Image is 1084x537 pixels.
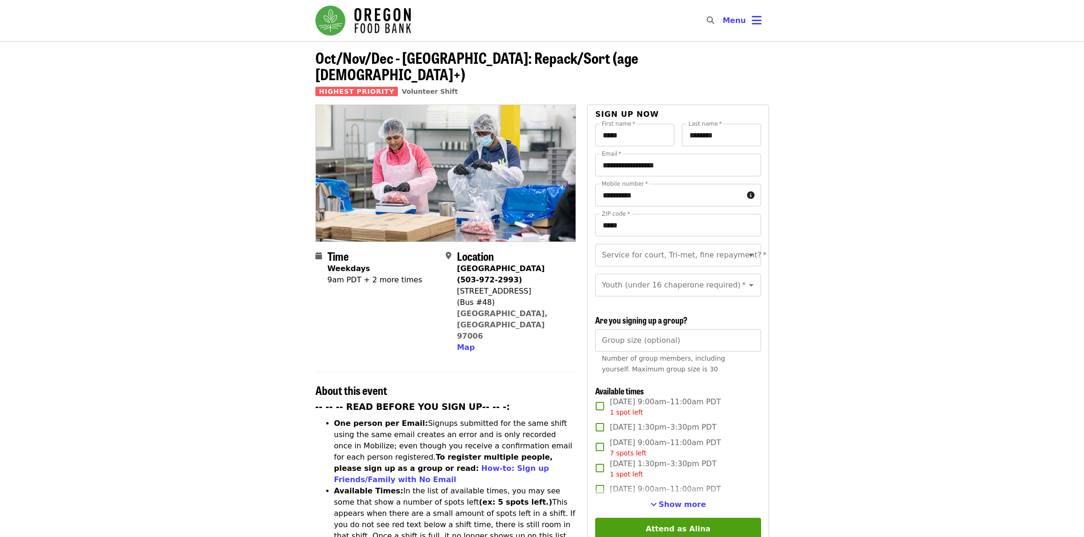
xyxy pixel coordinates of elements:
[315,251,322,260] i: calendar icon
[610,484,721,495] span: [DATE] 9:00am–11:00am PDT
[334,453,553,473] strong: To register multiple people, please sign up as a group or read:
[402,88,458,95] a: Volunteer Shift
[745,279,758,292] button: Open
[610,449,646,457] span: 7 spots left
[610,396,721,417] span: [DATE] 9:00am–11:00am PDT
[602,355,725,373] span: Number of group members, including yourself. Maximum group size is 30
[315,402,510,412] strong: -- -- -- READ BEFORE YOU SIGN UP-- -- -:
[595,214,761,236] input: ZIP code
[602,151,621,157] label: Email
[650,499,706,510] button: See more timeslots
[745,249,758,262] button: Open
[610,422,716,433] span: [DATE] 1:30pm–3:30pm PDT
[315,382,387,398] span: About this event
[328,264,370,273] strong: Weekdays
[334,464,549,484] a: How-to: Sign up Friends/Family with No Email
[457,309,548,340] a: [GEOGRAPHIC_DATA], [GEOGRAPHIC_DATA] 97006
[752,14,762,27] i: bars icon
[659,500,706,509] span: Show more
[595,154,761,176] input: Email
[602,211,630,217] label: ZIP code
[457,264,545,284] strong: [GEOGRAPHIC_DATA] (503-972-2993)
[315,46,638,85] span: Oct/Nov/Dec - [GEOGRAPHIC_DATA]: Repack/Sort (age [DEMOGRAPHIC_DATA]+)
[723,16,746,25] span: Menu
[334,418,576,485] li: Signups submitted for the same shift using the same email creates an error and is only recorded o...
[595,124,674,146] input: First name
[610,470,643,478] span: 1 spot left
[479,498,552,507] strong: (ex: 5 spots left.)
[595,329,761,352] input: [object Object]
[602,181,648,187] label: Mobile number
[720,9,727,32] input: Search
[316,105,576,241] img: Oct/Nov/Dec - Beaverton: Repack/Sort (age 10+) organized by Oregon Food Bank
[610,437,721,458] span: [DATE] 9:00am–11:00am PDT
[457,286,568,297] div: [STREET_ADDRESS]
[595,385,644,397] span: Available times
[747,191,755,200] i: circle-info icon
[610,408,643,416] span: 1 spot left
[595,314,688,326] span: Are you signing up a group?
[595,110,659,119] span: Sign up now
[610,458,716,479] span: [DATE] 1:30pm–3:30pm PDT
[334,419,428,428] strong: One person per Email:
[328,248,349,264] span: Time
[602,121,635,127] label: First name
[315,6,411,36] img: Oregon Food Bank - Home
[715,9,769,32] button: Toggle account menu
[457,297,568,308] div: (Bus #48)
[334,486,404,495] strong: Available Times:
[688,121,722,127] label: Last name
[328,274,422,286] div: 9am PDT + 2 more times
[315,87,398,96] span: Highest Priority
[446,251,451,260] i: map-marker-alt icon
[457,248,494,264] span: Location
[707,16,714,25] i: search icon
[457,342,475,353] button: Map
[457,343,475,352] span: Map
[682,124,761,146] input: Last name
[595,184,743,206] input: Mobile number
